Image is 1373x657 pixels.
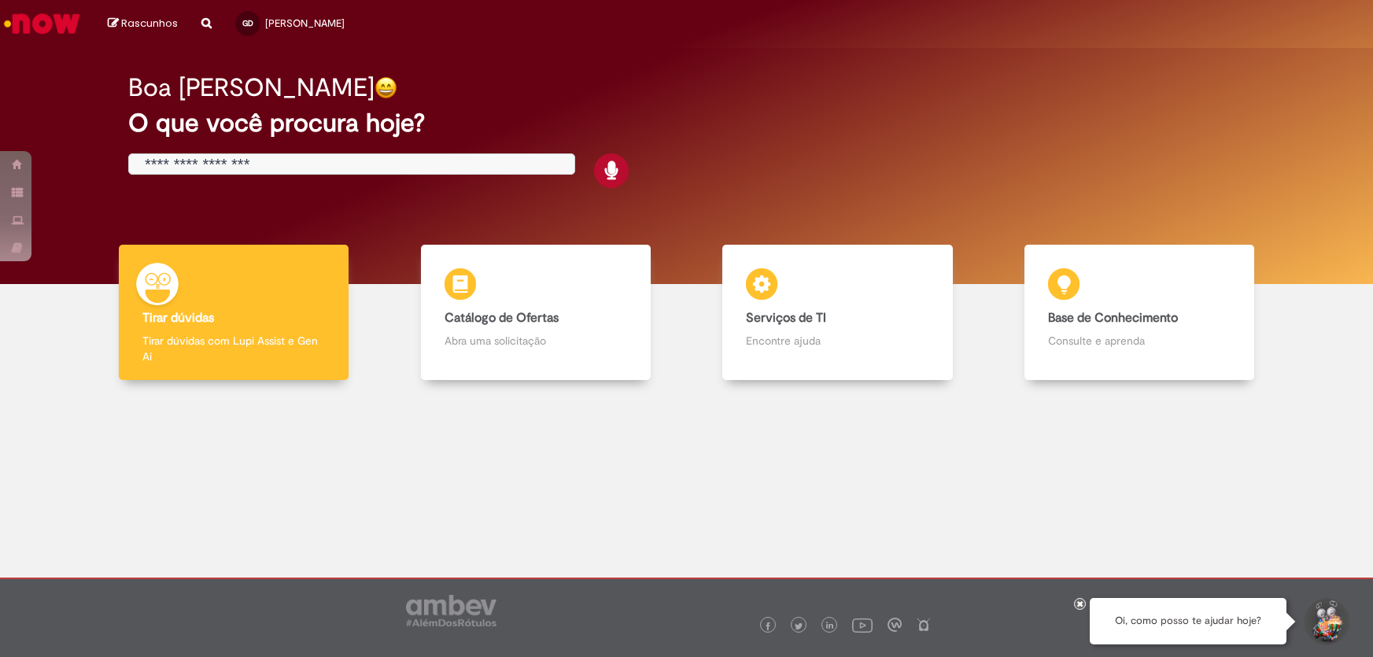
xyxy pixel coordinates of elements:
[121,16,178,31] span: Rascunhos
[142,310,214,326] b: Tirar dúvidas
[852,615,873,635] img: logo_footer_youtube.png
[888,618,902,632] img: logo_footer_workplace.png
[917,618,931,632] img: logo_footer_naosei.png
[375,76,397,99] img: happy-face.png
[142,333,325,364] p: Tirar dúvidas com Lupi Assist e Gen Ai
[128,109,1245,137] h2: O que você procura hoje?
[687,245,989,381] a: Serviços de TI Encontre ajuda
[1302,598,1349,645] button: Iniciar Conversa de Suporte
[108,17,178,31] a: Rascunhos
[385,245,687,381] a: Catálogo de Ofertas Abra uma solicitação
[242,18,253,28] span: GD
[826,622,834,631] img: logo_footer_linkedin.png
[83,245,385,381] a: Tirar dúvidas Tirar dúvidas com Lupi Assist e Gen Ai
[445,333,627,349] p: Abra uma solicitação
[1090,598,1286,644] div: Oi, como posso te ajudar hoje?
[988,245,1290,381] a: Base de Conhecimento Consulte e aprenda
[1048,333,1231,349] p: Consulte e aprenda
[265,17,345,30] span: [PERSON_NAME]
[746,310,826,326] b: Serviços de TI
[406,595,496,626] img: logo_footer_ambev_rotulo_gray.png
[764,622,772,630] img: logo_footer_facebook.png
[2,8,83,39] img: ServiceNow
[128,74,375,102] h2: Boa [PERSON_NAME]
[795,622,803,630] img: logo_footer_twitter.png
[445,310,559,326] b: Catálogo de Ofertas
[746,333,928,349] p: Encontre ajuda
[1048,310,1178,326] b: Base de Conhecimento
